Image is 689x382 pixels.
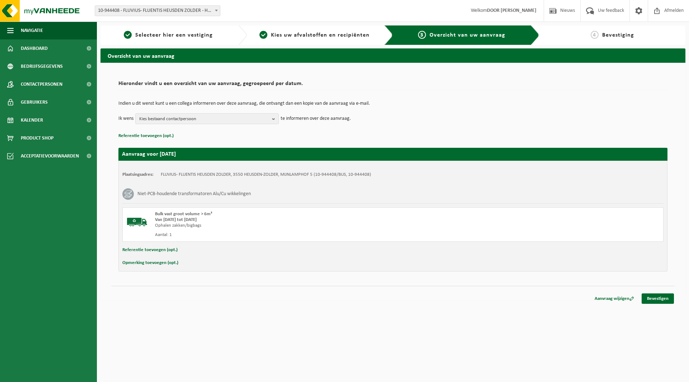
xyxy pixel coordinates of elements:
p: Indien u dit wenst kunt u een collega informeren over deze aanvraag, die ontvangt dan een kopie v... [118,101,667,106]
div: Ophalen zakken/bigbags [155,223,422,228]
span: Contactpersonen [21,75,62,93]
strong: DOOR [PERSON_NAME] [487,8,536,13]
img: BL-SO-LV.png [126,211,148,233]
span: 10-944408 - FLUVIUS- FLUENTIS HEUSDEN ZOLDER - HEUSDEN-ZOLDER [95,6,220,16]
span: Gebruikers [21,93,48,111]
span: Product Shop [21,129,53,147]
span: Kies uw afvalstoffen en recipiënten [271,32,370,38]
h3: Niet-PCB-houdende transformatoren Alu/Cu wikkelingen [137,188,251,200]
span: 2 [259,31,267,39]
span: Kalender [21,111,43,129]
p: Ik wens [118,113,133,124]
span: Selecteer hier een vestiging [135,32,213,38]
span: Navigatie [21,22,43,39]
h2: Hieronder vindt u een overzicht van uw aanvraag, gegroepeerd per datum. [118,81,667,90]
td: FLUVIUS- FLUENTIS HEUSDEN ZOLDER, 3550 HEUSDEN-ZOLDER, MIJNLAMPHOF 5 (10-944408/BUS, 10-944408) [161,172,371,178]
button: Referentie toevoegen (opt.) [122,245,178,255]
h2: Overzicht van uw aanvraag [100,48,685,62]
button: Referentie toevoegen (opt.) [118,131,174,141]
a: Bevestigen [642,293,674,304]
span: Acceptatievoorwaarden [21,147,79,165]
span: 3 [418,31,426,39]
a: 2Kies uw afvalstoffen en recipiënten [250,31,379,39]
span: Overzicht van uw aanvraag [430,32,505,38]
div: Aantal: 1 [155,232,422,238]
span: 4 [591,31,599,39]
button: Opmerking toevoegen (opt.) [122,258,178,268]
span: 10-944408 - FLUVIUS- FLUENTIS HEUSDEN ZOLDER - HEUSDEN-ZOLDER [95,5,220,16]
p: te informeren over deze aanvraag. [281,113,351,124]
a: Aanvraag wijzigen [589,293,639,304]
span: 1 [124,31,132,39]
span: Dashboard [21,39,48,57]
a: 1Selecteer hier een vestiging [104,31,233,39]
strong: Aanvraag voor [DATE] [122,151,176,157]
span: Bevestiging [602,32,634,38]
span: Bulk vast groot volume > 6m³ [155,212,212,216]
span: Kies bestaand contactpersoon [139,114,269,124]
strong: Plaatsingsadres: [122,172,154,177]
span: Bedrijfsgegevens [21,57,63,75]
button: Kies bestaand contactpersoon [135,113,279,124]
strong: Van [DATE] tot [DATE] [155,217,197,222]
